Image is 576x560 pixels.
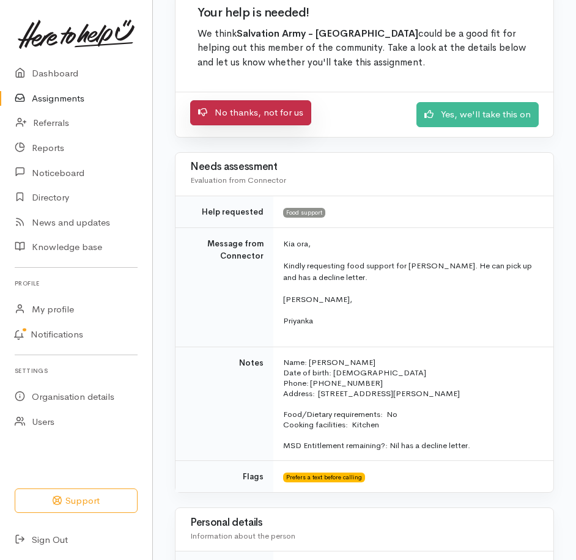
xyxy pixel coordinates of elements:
[283,315,539,327] p: Priyanka
[190,100,311,125] a: No thanks, not for us
[175,228,273,347] td: Message from Connector
[175,196,273,228] td: Help requested
[175,347,273,460] td: Notes
[283,238,539,250] p: Kia ora,
[190,517,539,529] h3: Personal details
[175,460,273,492] td: Flags
[190,175,286,185] span: Evaluation from Connector
[15,275,138,292] h6: Profile
[198,6,531,20] h2: Your help is needed!
[198,27,531,70] p: We think could be a good fit for helping out this member of the community. Take a look at the det...
[15,488,138,514] button: Support
[190,161,539,173] h3: Needs assessment
[283,440,539,451] p: MSD Entitlement remaining?: Nil has a decline letter.
[283,260,539,284] p: Kindly requesting food support for [PERSON_NAME]. He can pick up and has a decline letter.
[283,409,539,430] p: Food/Dietary requirements: No Cooking facilities: Kitchen
[190,531,295,541] span: Information about the person
[283,208,325,218] span: Food support
[283,293,539,306] p: [PERSON_NAME],
[283,388,539,399] p: Address: [STREET_ADDRESS][PERSON_NAME]
[283,357,539,388] p: Name: [PERSON_NAME] Date of birth: [DEMOGRAPHIC_DATA] Phone: [PHONE_NUMBER]
[237,28,418,40] b: Salvation Army - [GEOGRAPHIC_DATA]
[15,363,138,379] h6: Settings
[283,473,365,482] span: Prefers a text before calling
[416,102,539,127] a: Yes, we'll take this on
